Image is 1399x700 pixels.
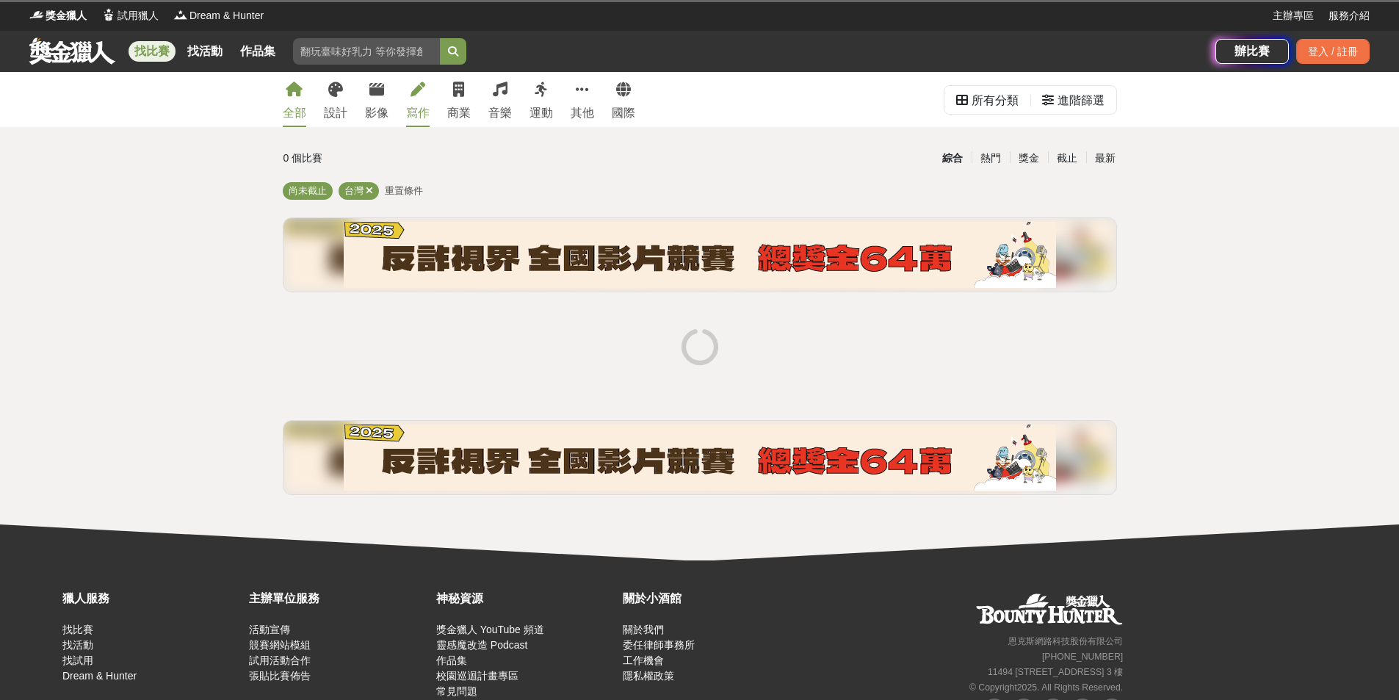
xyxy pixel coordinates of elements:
a: 校園巡迴計畫專區 [436,670,518,682]
a: 工作機會 [623,654,664,666]
div: 其他 [571,104,594,122]
div: 所有分類 [972,86,1019,115]
span: 台灣 [344,185,364,196]
small: [PHONE_NUMBER] [1042,652,1123,662]
div: 進階篩選 [1058,86,1105,115]
div: 運動 [529,104,553,122]
a: 影像 [365,72,388,127]
a: 活動宣傳 [249,624,290,635]
img: b4b43df0-ce9d-4ec9-9998-1f8643ec197e.png [344,425,1056,491]
a: 找試用 [62,654,93,666]
a: 設計 [324,72,347,127]
div: 最新 [1086,145,1124,171]
a: 委任律師事務所 [623,639,695,651]
small: 恩克斯網路科技股份有限公司 [1008,636,1123,646]
span: 重置條件 [385,185,423,196]
a: 獎金獵人 YouTube 頻道 [436,624,544,635]
div: 綜合 [933,145,972,171]
div: 國際 [612,104,635,122]
span: 獎金獵人 [46,8,87,24]
a: 全部 [283,72,306,127]
div: 寫作 [406,104,430,122]
a: Logo試用獵人 [101,8,159,24]
span: 試用獵人 [118,8,159,24]
a: 找活動 [62,639,93,651]
a: 音樂 [488,72,512,127]
a: 服務介紹 [1328,8,1370,24]
a: 試用活動合作 [249,654,311,666]
div: 主辦單位服務 [249,590,428,607]
div: 音樂 [488,104,512,122]
a: LogoDream & Hunter [173,8,264,24]
div: 影像 [365,104,388,122]
small: © Copyright 2025 . All Rights Reserved. [969,682,1123,693]
a: 作品集 [234,41,281,62]
small: 11494 [STREET_ADDRESS] 3 樓 [988,667,1123,677]
span: 尚未截止 [289,185,327,196]
div: 全部 [283,104,306,122]
a: 作品集 [436,654,467,666]
a: Dream & Hunter [62,670,137,682]
img: Logo [101,7,116,22]
img: Logo [173,7,188,22]
a: 寫作 [406,72,430,127]
a: 找活動 [181,41,228,62]
a: 主辦專區 [1273,8,1314,24]
div: 獎金 [1010,145,1048,171]
a: 關於我們 [623,624,664,635]
a: Logo獎金獵人 [29,8,87,24]
a: 找比賽 [129,41,176,62]
a: 張貼比賽佈告 [249,670,311,682]
div: 登入 / 註冊 [1296,39,1370,64]
div: 神秘資源 [436,590,615,607]
a: 其他 [571,72,594,127]
input: 翻玩臺味好乳力 等你發揮創意！ [293,38,440,65]
div: 截止 [1048,145,1086,171]
img: b4b43df0-ce9d-4ec9-9998-1f8643ec197e.png [344,222,1056,288]
a: 競賽網站模組 [249,639,311,651]
a: 隱私權政策 [623,670,674,682]
div: 獵人服務 [62,590,242,607]
a: 國際 [612,72,635,127]
div: 關於小酒館 [623,590,802,607]
a: 靈感魔改造 Podcast [436,639,527,651]
a: 常見問題 [436,685,477,697]
div: 設計 [324,104,347,122]
span: Dream & Hunter [189,8,264,24]
div: 熱門 [972,145,1010,171]
img: Logo [29,7,44,22]
div: 商業 [447,104,471,122]
a: 辦比賽 [1215,39,1289,64]
a: 運動 [529,72,553,127]
a: 商業 [447,72,471,127]
a: 找比賽 [62,624,93,635]
div: 0 個比賽 [283,145,560,171]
